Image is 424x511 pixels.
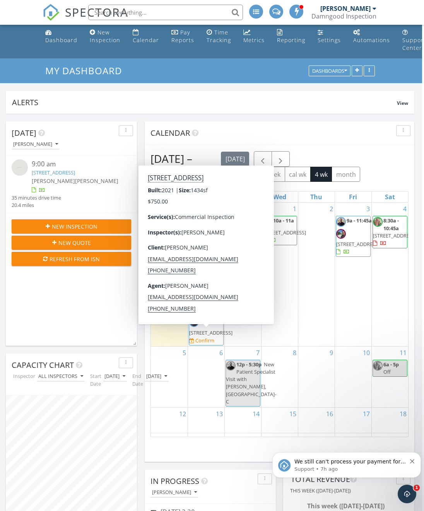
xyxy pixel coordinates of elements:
td: Go to October 13, 2025 [188,407,224,433]
span: 9a - 2p [236,217,252,224]
div: [PERSON_NAME] [13,142,58,147]
div: Alerts [12,97,397,108]
a: Go to October 6, 2025 [218,347,224,359]
span: Calendar [150,128,190,138]
span: 9a - 11a [200,217,218,224]
a: Go to October 7, 2025 [255,347,261,359]
img: img_7849.jpeg [189,288,199,297]
img: 9acedd8faef746c98d511973f1159f0a.jpeg [373,361,383,371]
a: 9:30a - 12p [STREET_ADDRESS] [189,234,224,275]
img: 9acedd8faef746c98d511973f1159f0a.jpeg [263,217,272,227]
div: Settings [318,36,341,44]
span: 8:30a - 10:45a [383,217,399,231]
td: Go to October 4, 2025 [371,203,408,346]
span: 9a - 12p [236,247,255,254]
a: Automations (Advanced) [350,26,393,48]
a: 9a - 2p [STREET_ADDRESS] [226,217,269,243]
a: 9a - 11:45a [STREET_ADDRESS] [336,216,371,257]
a: Metrics [240,26,268,48]
span: [DATE] [12,128,36,138]
td: Go to October 11, 2025 [371,346,408,407]
a: Go to September 28, 2025 [178,203,188,215]
img: 9acedd8faef746c98d511973f1159f0a.jpeg [373,217,383,227]
td: Go to September 28, 2025 [151,203,188,346]
a: Go to October 20, 2025 [214,433,224,446]
div: Damngood Inspection [311,12,376,20]
a: Sunday [162,191,177,202]
td: Go to October 6, 2025 [188,346,224,407]
span: New Patient Specialist Visit with [PERSON_NAME], [GEOGRAPHIC_DATA]-C [226,361,276,405]
td: Go to October 7, 2025 [224,346,261,407]
button: Refresh from ISN [12,252,131,266]
a: Go to October 4, 2025 [402,203,408,215]
a: 9:00 am [STREET_ADDRESS] [PERSON_NAME][PERSON_NAME] 35 minutes drive time 20.4 miles [12,159,131,209]
a: 9:30a - 12p [STREET_ADDRESS] [189,235,233,273]
td: Go to October 9, 2025 [298,346,335,407]
div: Pay Reports [171,29,194,44]
div: [DATE] [146,374,167,379]
div: Reporting [277,36,305,44]
span: [STREET_ADDRESS] [263,229,306,236]
label: End Date [131,371,145,389]
a: Go to October 24, 2025 [361,433,371,446]
img: img_7849.jpeg [189,246,199,256]
td: Go to October 2, 2025 [298,203,335,346]
div: [DATE] [104,374,125,379]
img: img_7849.jpeg [336,229,346,239]
td: Go to October 15, 2025 [261,407,298,433]
input: Search everything... [88,5,243,20]
a: Go to October 11, 2025 [398,347,408,359]
td: Go to October 23, 2025 [298,433,335,458]
span: 1 [414,485,420,491]
span: [PERSON_NAME] [32,177,75,185]
img: 08d39c184ba04483a8daace9c0b73fc3.jpeg [336,217,346,227]
iframe: Intercom live chat [398,485,416,503]
button: [PERSON_NAME] [150,487,198,498]
div: Dashboards [312,68,347,74]
iframe: Intercom notifications message [269,436,424,490]
span: 10a - 11a [273,217,294,224]
a: Go to October 12, 2025 [178,408,188,420]
span: [STREET_ADDRESS] [336,241,380,248]
td: Go to October 14, 2025 [224,407,261,433]
td: Go to October 17, 2025 [335,407,371,433]
img: 08d39c184ba04483a8daace9c0b73fc3.jpeg [189,235,199,244]
div: Refresh from ISN [18,255,125,263]
a: Monday [198,191,215,202]
a: Go to October 22, 2025 [288,433,298,446]
div: This week ([DATE]-[DATE]) [293,501,398,511]
div: Time Tracking [207,29,231,44]
span: [STREET_ADDRESS] [189,258,233,265]
span: 9a - 11:45a [347,217,372,224]
button: Dashboards [309,66,350,77]
a: Thursday [309,191,324,202]
div: All Inspectors [38,374,83,379]
label: Start Date [89,371,103,389]
span: 6a - 5p [383,361,399,368]
div: 20.4 miles [12,202,61,209]
div: Automations [353,36,390,44]
span: Jupiter [236,254,251,261]
td: Go to October 12, 2025 [151,407,188,433]
span: New Inspection [52,222,97,231]
button: list [226,167,243,182]
span: 2p - 4:30p [200,276,222,283]
a: Calendar [130,26,162,48]
span: Off [383,368,391,375]
span: Capacity Chart [12,360,74,370]
span: [STREET_ADDRESS] [373,232,416,239]
button: 4 wk [310,167,332,182]
td: Go to October 16, 2025 [298,407,335,433]
button: Dismiss notification [141,21,146,27]
a: Settings [315,26,344,48]
span: BNI mold [200,225,221,232]
span: New Quote [58,239,91,247]
img: 9acedd8faef746c98d511973f1159f0a.jpeg [189,217,199,227]
button: New Quote [12,236,131,250]
a: Friday [347,191,359,202]
img: 08d39c184ba04483a8daace9c0b73fc3.jpeg [189,317,199,327]
a: Go to October 1, 2025 [291,203,298,215]
a: Reporting [274,26,308,48]
td: Go to October 18, 2025 [371,407,408,433]
td: Go to October 21, 2025 [224,433,261,458]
